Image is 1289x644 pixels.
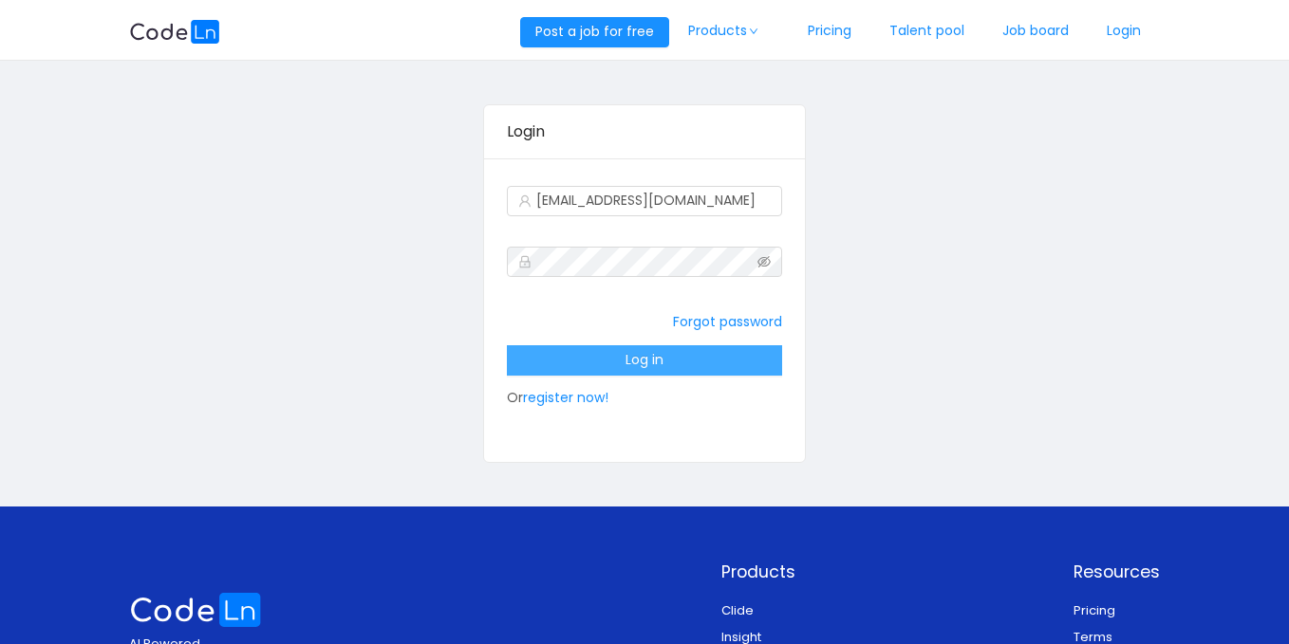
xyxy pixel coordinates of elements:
i: icon: down [748,27,759,36]
button: Post a job for free [520,17,669,47]
i: icon: user [518,194,532,208]
button: Log in [507,345,782,376]
a: Post a job for free [520,22,669,41]
a: register now! [523,388,608,407]
img: logo [129,593,262,628]
a: Pricing [1074,601,1115,619]
p: Resources [1074,560,1160,584]
input: Email [507,186,782,216]
a: Forgot password [673,312,782,331]
i: icon: lock [518,255,532,268]
div: Login [507,105,782,158]
a: Clide [721,601,754,619]
img: logobg.f302741d.svg [129,20,220,44]
i: icon: eye-invisible [757,255,771,268]
p: Products [721,560,857,584]
span: Or [507,350,782,407]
